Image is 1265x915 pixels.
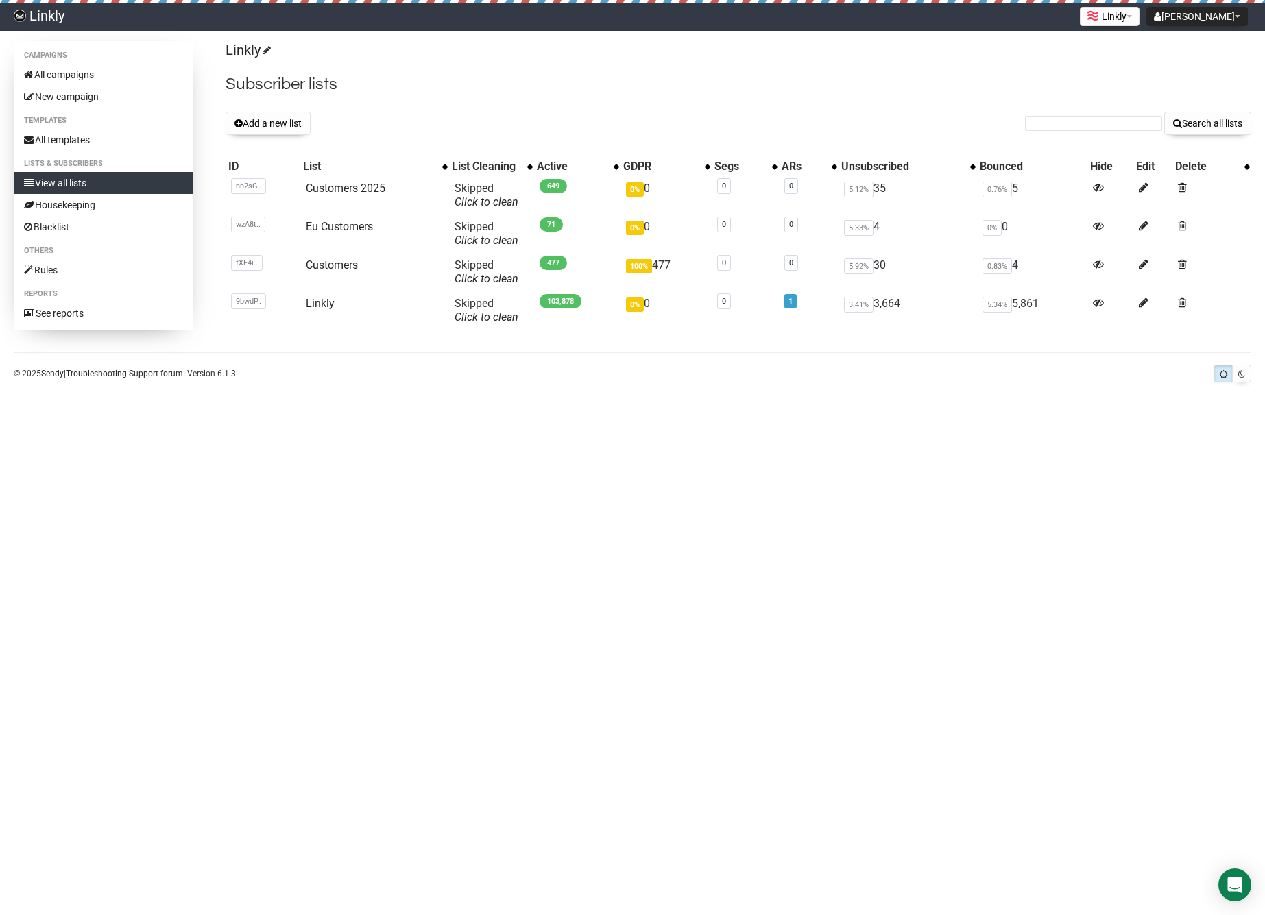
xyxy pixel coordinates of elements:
span: 477 [540,256,567,270]
div: Segs [714,160,765,173]
a: Click to clean [455,195,518,208]
th: Edit: No sort applied, sorting is disabled [1133,157,1172,176]
span: 0% [626,221,644,235]
a: 0 [722,220,726,229]
a: Linkly [226,42,269,58]
span: 0% [626,297,644,312]
div: ARs [782,160,825,173]
li: Templates [14,112,193,129]
th: Bounced: No sort applied, sorting is disabled [977,157,1087,176]
div: Open Intercom Messenger [1218,868,1251,901]
span: 71 [540,217,563,232]
a: Sendy [41,369,64,378]
span: 0% [626,182,644,197]
a: Troubleshooting [66,369,127,378]
span: 0.76% [983,182,1012,197]
a: All campaigns [14,64,193,86]
li: Campaigns [14,47,193,64]
a: Housekeeping [14,194,193,216]
a: View all lists [14,172,193,194]
div: ID [228,160,298,173]
button: [PERSON_NAME] [1146,7,1248,26]
a: Click to clean [455,234,518,247]
div: Unsubscribed [841,160,963,173]
td: 35 [839,176,977,215]
span: 0.83% [983,258,1012,274]
img: 57a56988a6c8821a8b9572b59b5bf67f [14,10,26,22]
td: 0 [621,176,712,215]
span: nn2sG.. [231,178,266,194]
div: Edit [1136,160,1170,173]
button: Search all lists [1164,112,1251,135]
th: List: No sort applied, activate to apply an ascending sort [300,157,448,176]
div: List Cleaning [452,160,520,173]
h2: Subscriber lists [226,72,1251,97]
th: ARs: No sort applied, activate to apply an ascending sort [779,157,839,176]
span: 649 [540,179,567,193]
td: 0 [621,291,712,330]
td: 4 [977,253,1087,291]
div: Hide [1090,160,1131,173]
span: Skipped [455,182,518,208]
a: New campaign [14,86,193,108]
div: List [303,160,435,173]
span: 5.92% [844,258,874,274]
span: 0% [983,220,1002,236]
a: 1 [788,297,793,306]
th: Delete: No sort applied, activate to apply an ascending sort [1172,157,1251,176]
a: See reports [14,302,193,324]
a: 0 [722,182,726,191]
th: Hide: No sort applied, sorting is disabled [1087,157,1133,176]
span: 9bwdP.. [231,293,266,309]
span: 5.12% [844,182,874,197]
a: Click to clean [455,310,518,324]
div: Active [537,160,607,173]
th: ID: No sort applied, sorting is disabled [226,157,301,176]
span: Skipped [455,258,518,285]
th: GDPR: No sort applied, activate to apply an ascending sort [621,157,712,176]
td: 3,664 [839,291,977,330]
button: Linkly [1080,7,1140,26]
a: Rules [14,259,193,281]
th: Active: No sort applied, activate to apply an ascending sort [534,157,621,176]
span: fXF4i.. [231,255,263,271]
li: Reports [14,286,193,302]
td: 30 [839,253,977,291]
span: 3.41% [844,297,874,313]
span: 5.34% [983,297,1012,313]
a: All templates [14,129,193,151]
th: List Cleaning: No sort applied, activate to apply an ascending sort [449,157,534,176]
a: 0 [722,258,726,267]
a: Eu Customers [306,220,373,233]
td: 4 [839,215,977,253]
a: 0 [789,182,793,191]
li: Lists & subscribers [14,156,193,172]
span: 5.33% [844,220,874,236]
button: Add a new list [226,112,311,135]
td: 5 [977,176,1087,215]
td: 0 [977,215,1087,253]
th: Segs: No sort applied, activate to apply an ascending sort [712,157,779,176]
th: Unsubscribed: No sort applied, activate to apply an ascending sort [839,157,977,176]
div: Bounced [980,160,1085,173]
a: Blacklist [14,216,193,238]
td: 477 [621,253,712,291]
a: Customers 2025 [306,182,385,195]
span: wzA8t.. [231,217,265,232]
a: Linkly [306,297,335,310]
td: 0 [621,215,712,253]
a: Support forum [129,369,183,378]
span: 100% [626,259,652,273]
p: © 2025 | | | Version 6.1.3 [14,366,236,381]
div: GDPR [623,160,698,173]
a: Click to clean [455,272,518,285]
a: Customers [306,258,358,271]
span: 103,878 [540,294,581,308]
span: Skipped [455,220,518,247]
li: Others [14,243,193,259]
a: 0 [722,297,726,306]
a: 0 [789,220,793,229]
td: 5,861 [977,291,1087,330]
img: 1.png [1087,10,1098,21]
a: 0 [789,258,793,267]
